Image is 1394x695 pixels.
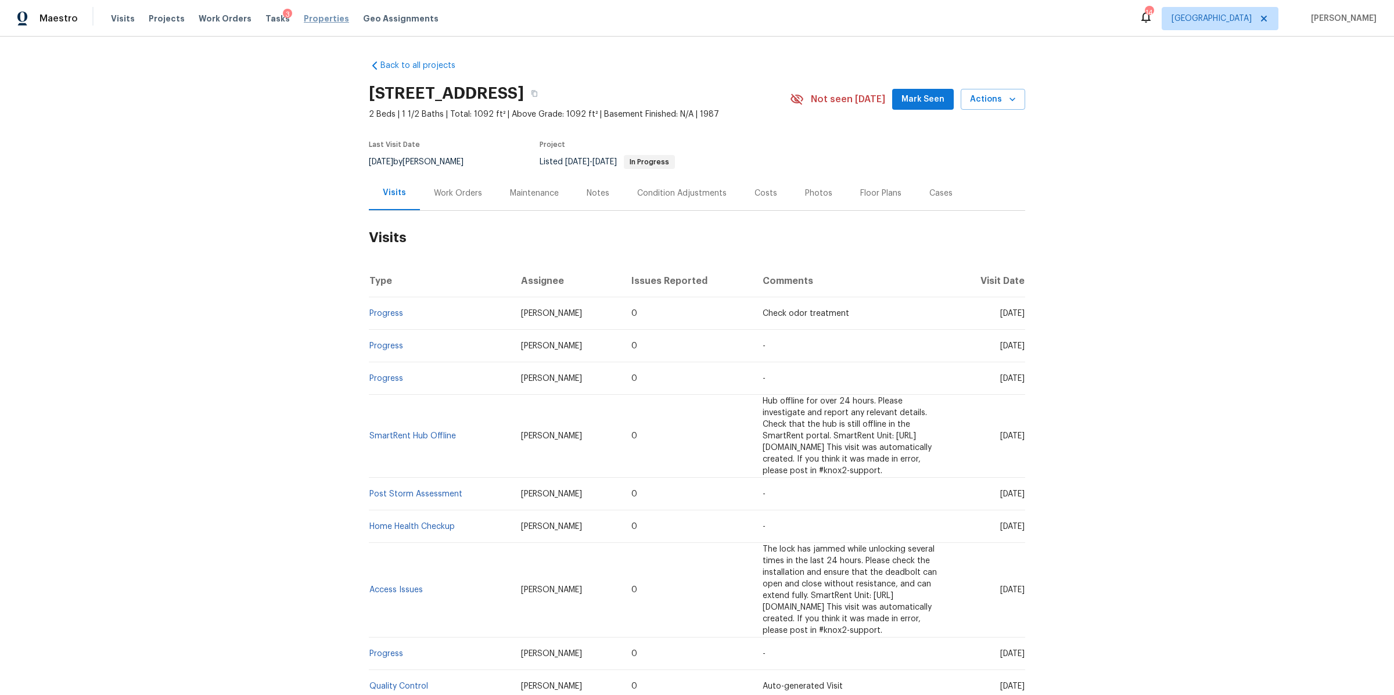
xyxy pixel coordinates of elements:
[811,93,885,105] span: Not seen [DATE]
[369,60,480,71] a: Back to all projects
[763,650,766,658] span: -
[1145,7,1153,19] div: 14
[521,586,582,594] span: [PERSON_NAME]
[369,586,423,594] a: Access Issues
[369,523,455,531] a: Home Health Checkup
[892,89,954,110] button: Mark Seen
[763,682,843,690] span: Auto-generated Visit
[521,682,582,690] span: [PERSON_NAME]
[521,432,582,440] span: [PERSON_NAME]
[521,342,582,350] span: [PERSON_NAME]
[521,309,582,318] span: [PERSON_NAME]
[763,309,849,318] span: Check odor treatment
[1000,432,1025,440] span: [DATE]
[625,159,674,165] span: In Progress
[283,9,292,20] div: 3
[860,188,901,199] div: Floor Plans
[1000,650,1025,658] span: [DATE]
[1000,342,1025,350] span: [DATE]
[631,432,637,440] span: 0
[631,374,637,383] span: 0
[637,188,727,199] div: Condition Adjustments
[304,13,349,24] span: Properties
[199,13,252,24] span: Work Orders
[631,309,637,318] span: 0
[565,158,617,166] span: -
[622,265,753,297] th: Issues Reported
[383,187,406,199] div: Visits
[1000,309,1025,318] span: [DATE]
[631,490,637,498] span: 0
[755,188,777,199] div: Costs
[631,523,637,531] span: 0
[369,88,524,99] h2: [STREET_ADDRESS]
[1000,523,1025,531] span: [DATE]
[805,188,832,199] div: Photos
[1000,374,1025,383] span: [DATE]
[369,109,790,120] span: 2 Beds | 1 1/2 Baths | Total: 1092 ft² | Above Grade: 1092 ft² | Basement Finished: N/A | 1987
[1000,586,1025,594] span: [DATE]
[970,92,1016,107] span: Actions
[369,155,477,169] div: by [PERSON_NAME]
[587,188,609,199] div: Notes
[369,490,462,498] a: Post Storm Assessment
[950,265,1025,297] th: Visit Date
[763,397,932,475] span: Hub offline for over 24 hours. Please investigate and report any relevant details. Check that the...
[369,650,403,658] a: Progress
[521,490,582,498] span: [PERSON_NAME]
[631,682,637,690] span: 0
[369,309,403,318] a: Progress
[763,545,937,635] span: The lock has jammed while unlocking several times in the last 24 hours. Please check the installa...
[565,158,590,166] span: [DATE]
[540,158,675,166] span: Listed
[369,374,403,383] a: Progress
[510,188,559,199] div: Maintenance
[369,432,456,440] a: SmartRent Hub Offline
[1172,13,1252,24] span: [GEOGRAPHIC_DATA]
[369,211,1025,265] h2: Visits
[763,342,766,350] span: -
[901,92,944,107] span: Mark Seen
[592,158,617,166] span: [DATE]
[369,158,393,166] span: [DATE]
[111,13,135,24] span: Visits
[763,523,766,531] span: -
[521,374,582,383] span: [PERSON_NAME]
[265,15,290,23] span: Tasks
[631,586,637,594] span: 0
[961,89,1025,110] button: Actions
[369,265,512,297] th: Type
[369,141,420,148] span: Last Visit Date
[540,141,565,148] span: Project
[631,342,637,350] span: 0
[149,13,185,24] span: Projects
[631,650,637,658] span: 0
[753,265,950,297] th: Comments
[929,188,953,199] div: Cases
[512,265,622,297] th: Assignee
[1306,13,1377,24] span: [PERSON_NAME]
[763,490,766,498] span: -
[363,13,439,24] span: Geo Assignments
[521,650,582,658] span: [PERSON_NAME]
[369,682,428,690] a: Quality Control
[1000,490,1025,498] span: [DATE]
[763,374,766,383] span: -
[524,83,545,104] button: Copy Address
[369,342,403,350] a: Progress
[39,13,78,24] span: Maestro
[521,523,582,531] span: [PERSON_NAME]
[434,188,482,199] div: Work Orders
[1000,682,1025,690] span: [DATE]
